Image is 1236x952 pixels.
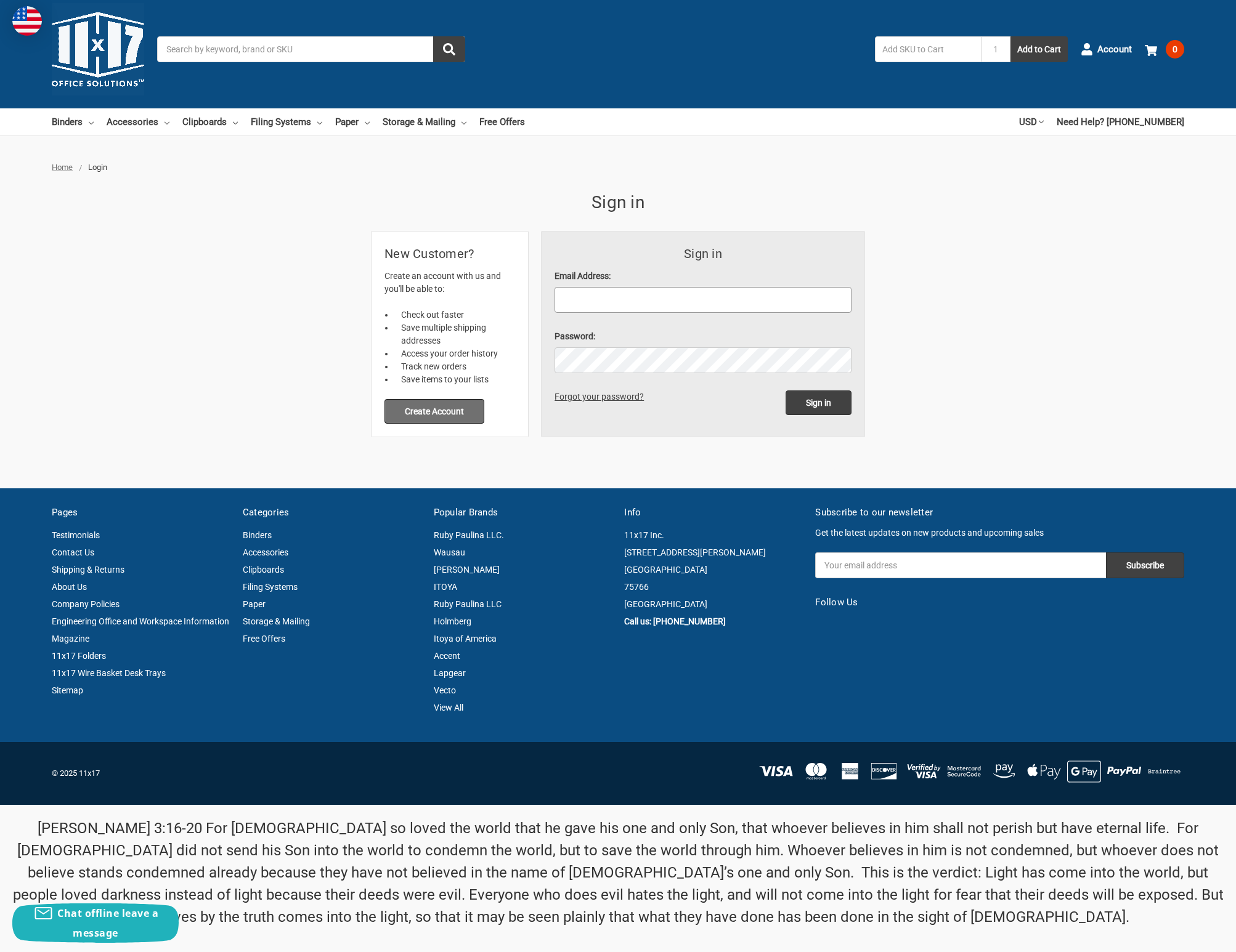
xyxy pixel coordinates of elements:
[815,526,1184,539] p: Get the latest updates on new products and upcoming sales
[52,582,87,592] a: About Us
[434,547,465,557] a: Wausau
[434,616,471,626] a: Holmberg
[434,582,457,592] a: ITOYA
[372,190,864,216] h1: Sign in
[555,270,852,283] label: Email Address:
[555,392,648,401] a: Forgot your password?
[243,634,285,643] a: Free Offers
[434,634,497,643] a: Itoya of America
[434,703,463,712] a: View All
[52,651,106,661] a: 11x17 Folders
[243,547,288,557] a: Accessories
[157,36,465,62] input: Search by keyword, brand or SKU
[555,244,852,263] h3: Sign in
[394,321,515,347] li: Save multiple shipping addresses
[624,526,802,613] address: 11x17 Inc. [STREET_ADDRESS][PERSON_NAME] [GEOGRAPHIC_DATA] 75766 [GEOGRAPHIC_DATA]
[815,506,1184,520] h5: Subscribe to our newsletter
[815,552,1106,578] input: Your email address
[1057,108,1184,135] a: Need Help? [PHONE_NUMBER]
[555,330,852,343] label: Password:
[52,668,166,678] a: 11x17 Wire Basket Desk Trays
[243,530,272,540] a: Binders
[434,599,502,609] a: Ruby Paulina LLC
[384,406,484,416] a: Create Account
[243,565,284,575] a: Clipboards
[786,390,852,415] input: Sign in
[1145,33,1184,65] a: 0
[384,270,515,296] p: Create an account with us and you'll be able to:
[243,599,266,609] a: Paper
[394,360,515,373] li: Track new orders
[52,616,229,643] a: Engineering Office and Workspace Information Magazine
[1081,33,1132,65] a: Account
[815,595,1184,610] h5: Follow Us
[52,685,83,695] a: Sitemap
[52,108,94,135] a: Binders
[875,36,981,62] input: Add SKU to Cart
[1010,36,1068,62] button: Add to Cart
[434,506,612,520] h5: Popular Brands
[1166,40,1184,58] span: 0
[88,163,107,172] span: Login
[335,108,370,135] a: Paper
[52,3,144,95] img: 11x17.com
[479,108,525,135] a: Free Offers
[243,506,421,520] h5: Categories
[182,108,238,135] a: Clipboards
[434,651,460,661] a: Accent
[434,668,466,678] a: Lapgear
[1019,108,1044,135] a: USD
[384,399,484,424] button: Create Account
[52,506,230,520] h5: Pages
[52,565,124,575] a: Shipping & Returns
[384,244,515,263] h2: New Customer?
[52,530,100,540] a: Testimonials
[394,373,515,386] li: Save items to your lists
[52,163,73,172] a: Home
[107,108,169,135] a: Accessories
[434,685,456,695] a: Vecto
[394,309,515,321] li: Check out faster
[52,599,120,609] a: Company Policies
[434,565,500,575] a: [PERSON_NAME]
[12,903,179,943] button: Chat offline leave a message
[251,108,322,135] a: Filing Systems
[1106,552,1184,578] input: Subscribe
[1097,42,1132,57] span: Account
[434,530,504,540] a: Ruby Paulina LLC.
[624,506,802,520] h5: Info
[52,767,612,780] p: © 2025 11x17
[394,347,515,360] li: Access your order history
[383,108,466,135] a: Storage & Mailing
[243,616,310,626] a: Storage & Mailing
[243,582,298,592] a: Filing Systems
[12,6,42,36] img: duty and tax information for United States
[624,616,726,626] a: Call us: [PHONE_NUMBER]
[57,906,158,940] span: Chat offline leave a message
[7,817,1230,928] p: [PERSON_NAME] 3:16-20 For [DEMOGRAPHIC_DATA] so loved the world that he gave his one and only Son...
[52,547,94,557] a: Contact Us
